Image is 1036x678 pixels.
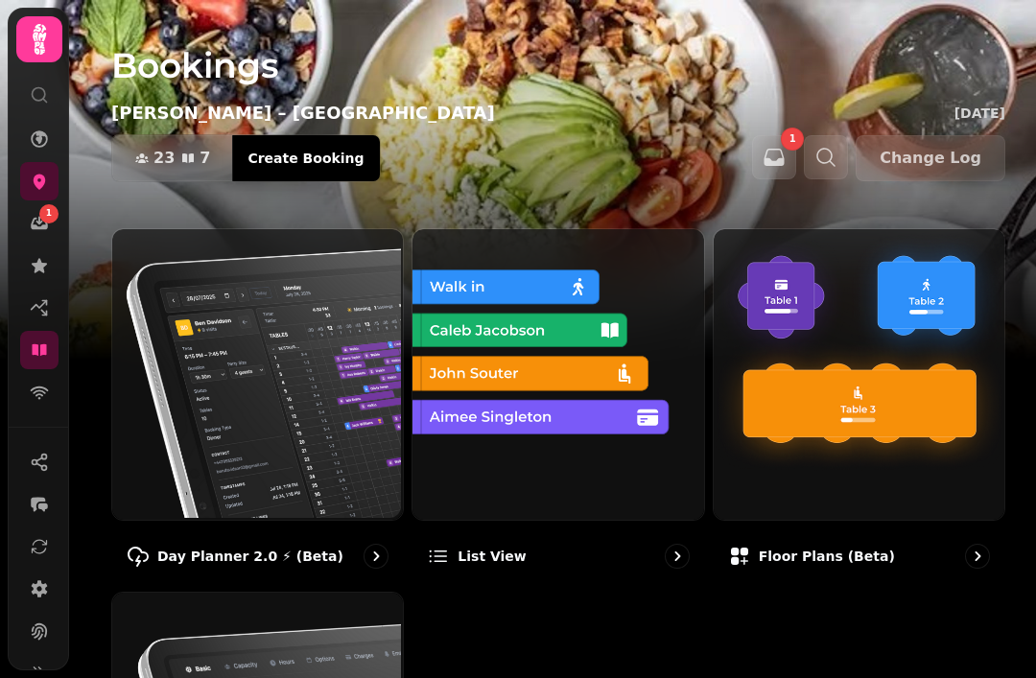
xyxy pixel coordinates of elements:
[157,547,343,566] p: Day Planner 2.0 ⚡ (Beta)
[856,135,1005,181] button: Change Log
[968,547,987,566] svg: go to
[232,135,379,181] button: Create Booking
[712,227,1002,518] img: Floor Plans (beta)
[46,207,52,221] span: 1
[111,228,404,584] a: Day Planner 2.0 ⚡ (Beta)Day Planner 2.0 ⚡ (Beta)
[20,204,59,243] a: 1
[366,547,386,566] svg: go to
[247,152,364,165] span: Create Booking
[112,135,233,181] button: 237
[668,547,687,566] svg: go to
[111,100,495,127] p: [PERSON_NAME] – [GEOGRAPHIC_DATA]
[153,151,175,166] span: 23
[110,227,401,518] img: Day Planner 2.0 ⚡ (Beta)
[458,547,526,566] p: List view
[411,227,701,518] img: List view
[412,228,704,584] a: List viewList view
[759,547,895,566] p: Floor Plans (beta)
[200,151,210,166] span: 7
[789,134,796,144] span: 1
[880,151,981,166] span: Change Log
[713,228,1005,584] a: Floor Plans (beta)Floor Plans (beta)
[954,104,1005,123] p: [DATE]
